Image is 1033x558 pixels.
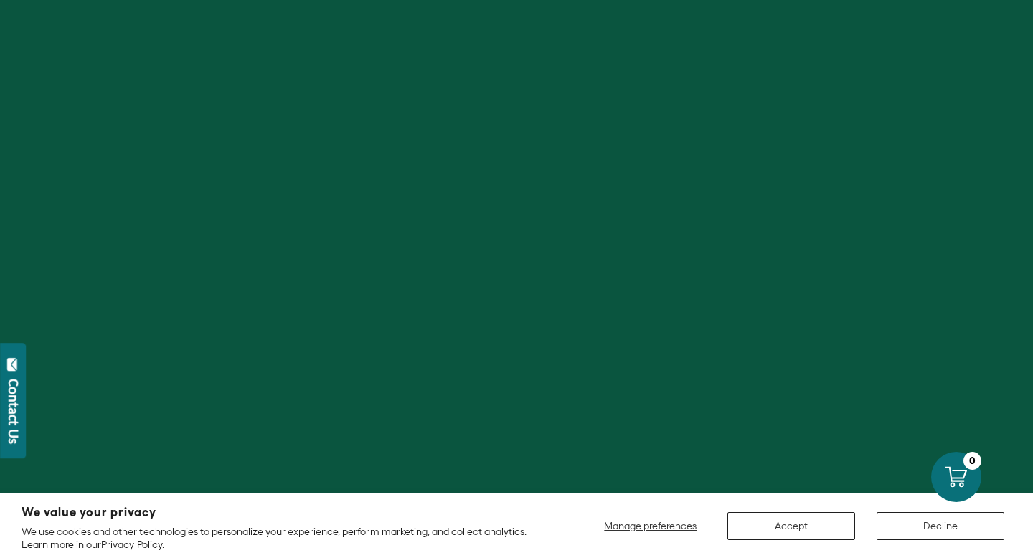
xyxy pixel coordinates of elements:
div: 0 [963,452,981,470]
span: Manage preferences [604,520,697,531]
h2: We value your privacy [22,506,546,519]
button: Accept [727,512,855,540]
a: Privacy Policy. [101,539,164,550]
p: We use cookies and other technologies to personalize your experience, perform marketing, and coll... [22,525,546,551]
div: Contact Us [6,379,21,444]
button: Decline [877,512,1004,540]
button: Manage preferences [595,512,706,540]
